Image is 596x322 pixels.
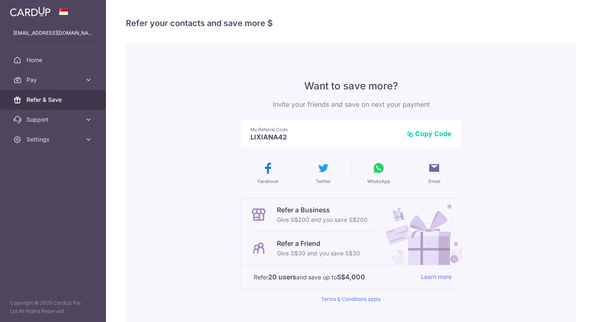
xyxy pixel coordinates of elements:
[13,29,93,37] p: [EMAIL_ADDRESS][DOMAIN_NAME]
[250,126,400,133] p: My Referral Code
[26,135,81,144] span: Settings
[277,248,360,258] p: Give S$30 and you save S$30
[240,99,462,109] p: Invite your friends and save on next your payment
[257,178,279,185] span: Facebook
[367,178,390,185] span: WhatsApp
[268,272,296,282] strong: 20 users
[26,115,81,124] span: Support
[26,76,81,84] span: Pay
[354,161,403,185] button: WhatsApp
[254,272,414,282] p: Refer and save up to
[421,272,452,282] a: Learn more
[277,215,368,225] p: Give S$200 and you save S$200
[299,161,348,185] button: Twitter
[10,7,50,17] img: CardUp
[26,96,81,104] span: Refer & Save
[250,133,400,141] p: LIXIANA42
[321,296,381,302] a: Terms & Conditions apply
[243,161,292,185] button: Facebook
[316,178,331,185] span: Twitter
[126,17,576,30] h4: Refer your contacts and save more $
[407,130,452,138] button: Copy Code
[240,79,462,93] p: Want to save more?
[337,272,365,282] strong: S$4,000
[277,205,368,215] p: Refer a Business
[410,161,459,185] button: Email
[378,198,461,265] img: Refer
[543,297,588,318] iframe: Opens a widget where you can find more information
[26,56,81,64] span: Home
[277,238,360,248] p: Refer a Friend
[428,178,440,185] span: Email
